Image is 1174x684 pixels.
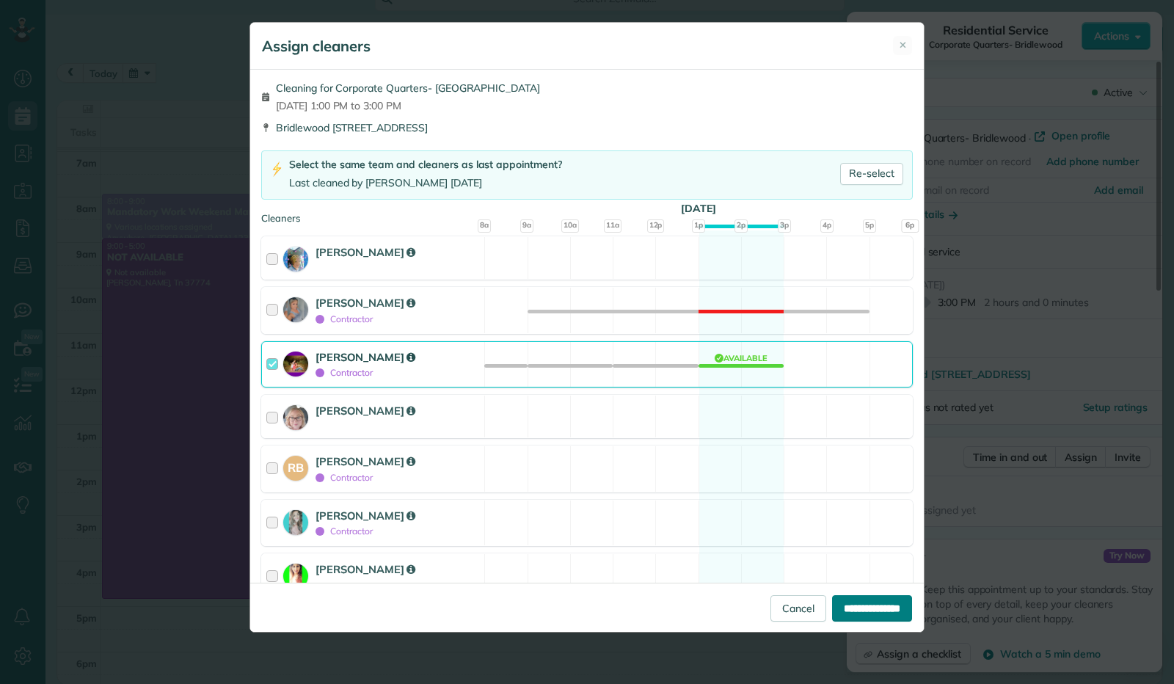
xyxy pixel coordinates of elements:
div: Select the same team and cleaners as last appointment? [289,157,562,172]
div: Cleaners [261,211,913,216]
strong: [PERSON_NAME] [316,350,415,364]
strong: [PERSON_NAME] [316,245,415,259]
span: [DATE] 1:00 PM to 3:00 PM [276,98,540,113]
span: ✕ [899,38,907,52]
a: Cancel [770,595,826,622]
strong: [PERSON_NAME] [316,509,415,523]
div: Bridlewood [STREET_ADDRESS] [261,120,913,135]
strong: RB [283,456,308,476]
strong: [PERSON_NAME] [316,296,415,310]
span: Cleaning for Corporate Quarters- [GEOGRAPHIC_DATA] [276,81,540,95]
span: Contractor [316,525,373,536]
a: Re-select [840,163,903,185]
strong: [PERSON_NAME] [316,454,415,468]
strong: [PERSON_NAME] [316,404,415,418]
span: Contractor [316,367,373,378]
strong: [PERSON_NAME] [316,562,415,576]
h5: Assign cleaners [262,36,371,57]
span: Contractor [316,472,373,483]
span: Contractor [316,313,373,324]
div: Last cleaned by [PERSON_NAME] [DATE] [289,175,562,191]
img: lightning-bolt-icon-94e5364df696ac2de96d3a42b8a9ff6ba979493684c50e6bbbcda72601fa0d29.png [271,161,283,177]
